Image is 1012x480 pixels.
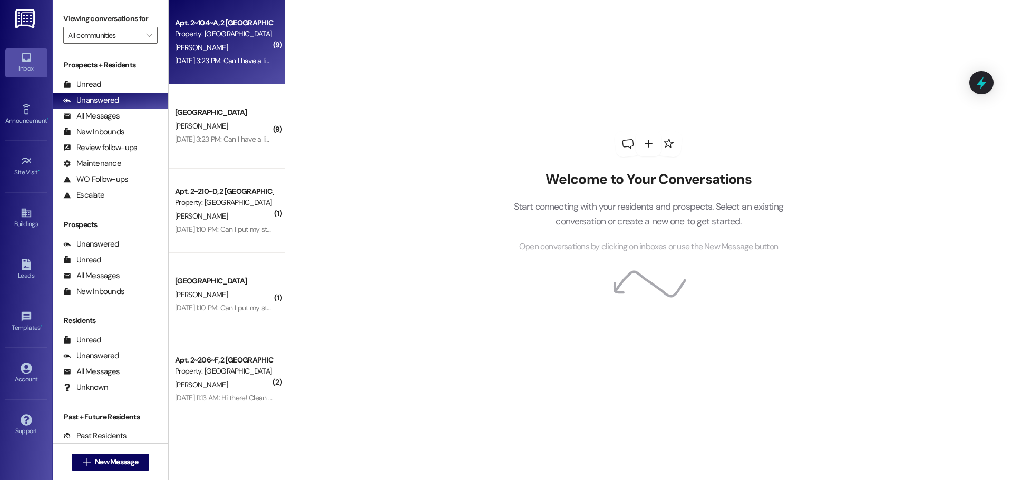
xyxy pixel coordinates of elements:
div: Apt. 2~104~A, 2 [GEOGRAPHIC_DATA] [175,17,273,28]
div: Property: [GEOGRAPHIC_DATA] [175,28,273,40]
p: Start connecting with your residents and prospects. Select an existing conversation or create a n... [498,199,799,229]
button: New Message [72,454,150,471]
div: Residents [53,315,168,326]
div: All Messages [63,270,120,281]
div: New Inbounds [63,126,124,138]
span: [PERSON_NAME] [175,121,228,131]
div: [DATE] 1:10 PM: Can I put my stuff in a locker around 8am [DATE] [175,224,368,234]
span: [PERSON_NAME] [175,211,228,221]
div: Unread [63,335,101,346]
div: Unanswered [63,239,119,250]
div: Review follow-ups [63,142,137,153]
i:  [83,458,91,466]
img: ResiDesk Logo [15,9,37,28]
i:  [146,31,152,40]
div: [DATE] 11:13 AM: Hi there! Clean checks [DATE] starting at 12 pm/noon. Make sure you have signed ... [175,393,815,403]
div: Escalate [63,190,104,201]
span: • [47,115,48,123]
span: [PERSON_NAME] [175,290,228,299]
div: New Inbounds [63,286,124,297]
a: Inbox [5,48,47,77]
div: Past Residents [63,430,127,442]
div: [GEOGRAPHIC_DATA] [175,107,273,118]
div: All Messages [63,366,120,377]
input: All communities [68,27,141,44]
a: Support [5,411,47,439]
span: [PERSON_NAME] [175,43,228,52]
div: Prospects [53,219,168,230]
div: Apt. 2~206~F, 2 [GEOGRAPHIC_DATA] [175,355,273,366]
div: WO Follow-ups [63,174,128,185]
div: Property: [GEOGRAPHIC_DATA] [175,366,273,377]
a: Account [5,359,47,388]
div: [DATE] 1:10 PM: Can I put my stuff in a locker around 8am [DATE] [175,303,368,312]
div: Unread [63,79,101,90]
div: Unanswered [63,350,119,361]
a: Buildings [5,204,47,232]
span: New Message [95,456,138,467]
div: Unread [63,254,101,266]
span: Open conversations by clicking on inboxes or use the New Message button [519,240,778,253]
h2: Welcome to Your Conversations [498,171,799,188]
label: Viewing conversations for [63,11,158,27]
div: Maintenance [63,158,121,169]
a: Templates • [5,308,47,336]
div: Past + Future Residents [53,412,168,423]
div: [DATE] 3:23 PM: Can I have a list of what I was charged for? [175,56,354,65]
div: Property: [GEOGRAPHIC_DATA] [175,197,273,208]
div: [DATE] 3:23 PM: Can I have a list of what I was charged for? [175,134,354,144]
span: [PERSON_NAME] [175,380,228,389]
div: Apt. 2~210~D, 2 [GEOGRAPHIC_DATA] [175,186,273,197]
span: • [41,322,42,330]
div: All Messages [63,111,120,122]
a: Leads [5,256,47,284]
span: • [38,167,40,174]
div: Unanswered [63,95,119,106]
div: Unknown [63,382,108,393]
div: [GEOGRAPHIC_DATA] [175,276,273,287]
div: Prospects + Residents [53,60,168,71]
a: Site Visit • [5,152,47,181]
